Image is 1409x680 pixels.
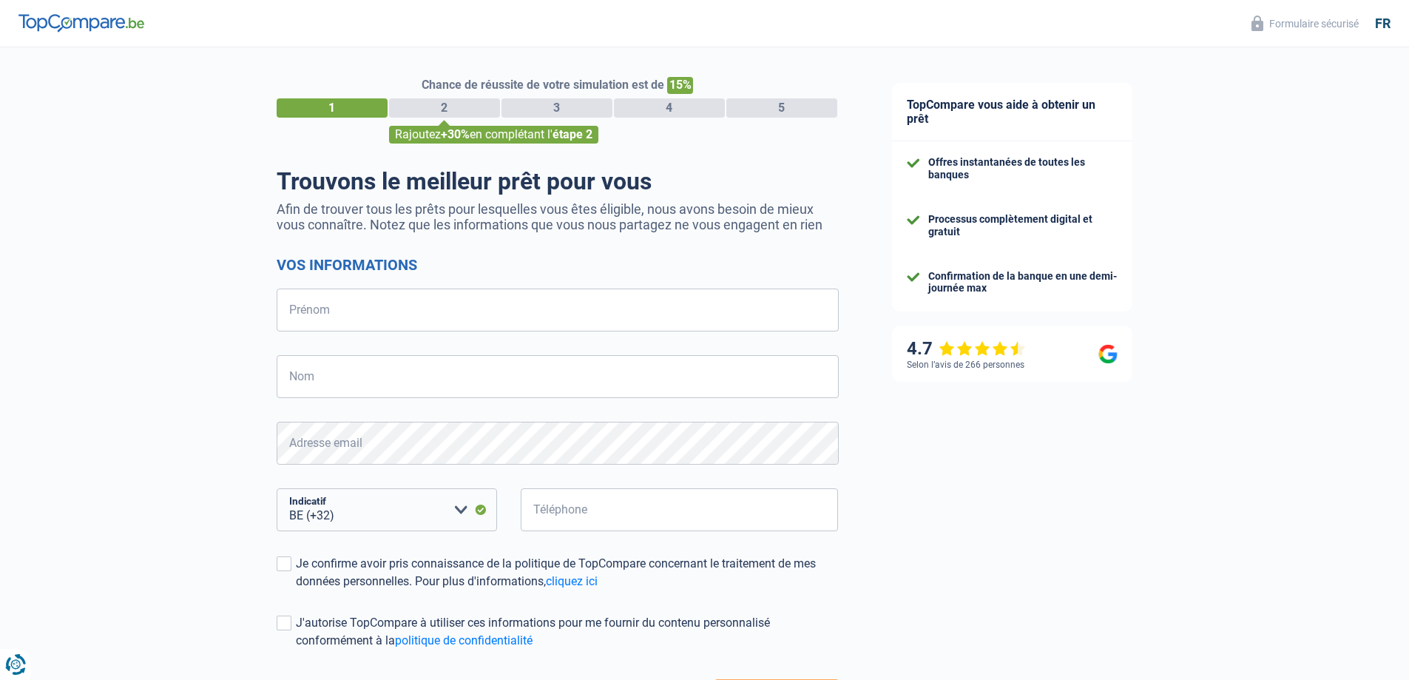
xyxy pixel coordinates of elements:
a: cliquez ici [546,574,598,588]
p: Afin de trouver tous les prêts pour lesquelles vous êtes éligible, nous avons besoin de mieux vou... [277,201,839,232]
a: politique de confidentialité [395,633,533,647]
div: Je confirme avoir pris connaissance de la politique de TopCompare concernant le traitement de mes... [296,555,839,590]
span: étape 2 [553,127,592,141]
div: Selon l’avis de 266 personnes [907,360,1024,370]
span: Chance de réussite de votre simulation est de [422,78,664,92]
h2: Vos informations [277,256,839,274]
div: 5 [726,98,837,118]
div: TopCompare vous aide à obtenir un prêt [892,83,1132,141]
div: Processus complètement digital et gratuit [928,213,1118,238]
div: fr [1375,16,1391,32]
span: +30% [441,127,470,141]
input: 401020304 [521,488,839,531]
div: 1 [277,98,388,118]
div: 2 [389,98,500,118]
div: J'autorise TopCompare à utiliser ces informations pour me fournir du contenu personnalisé conform... [296,614,839,650]
div: 4 [614,98,725,118]
img: TopCompare Logo [18,14,144,32]
button: Formulaire sécurisé [1243,11,1368,36]
div: 4.7 [907,338,1026,360]
h1: Trouvons le meilleur prêt pour vous [277,167,839,195]
span: 15% [667,77,693,94]
div: Confirmation de la banque en une demi-journée max [928,270,1118,295]
div: Offres instantanées de toutes les banques [928,156,1118,181]
div: 3 [501,98,612,118]
div: Rajoutez en complétant l' [389,126,598,144]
